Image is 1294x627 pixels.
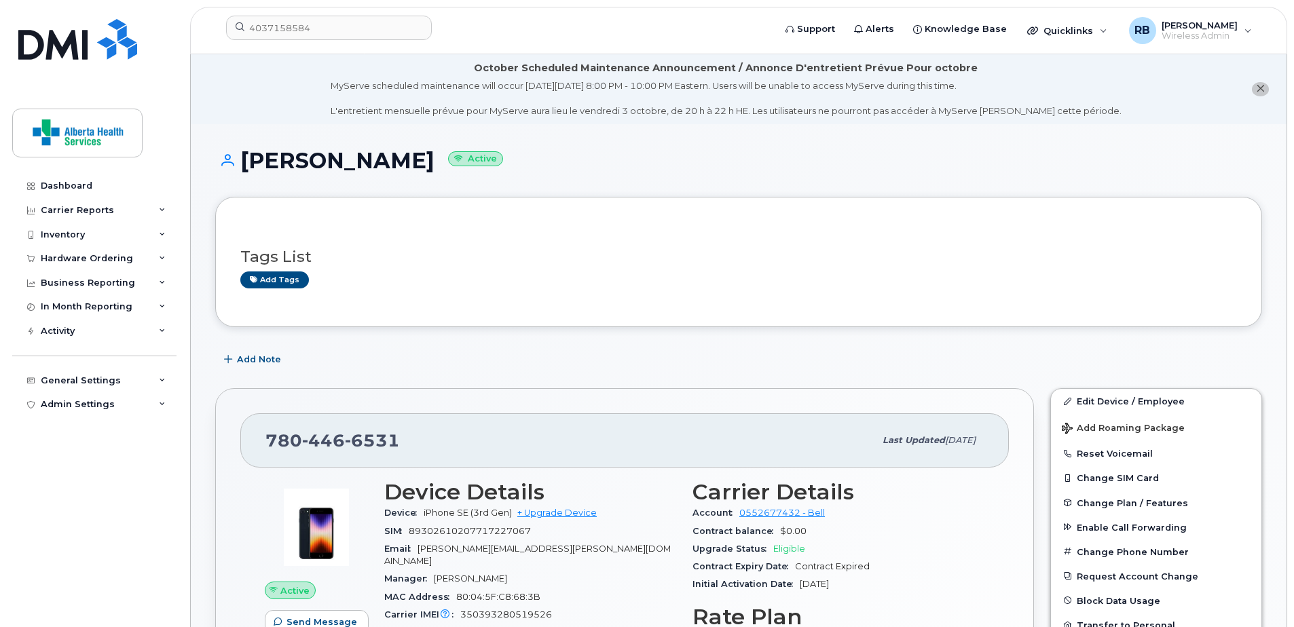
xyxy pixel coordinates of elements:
button: Add Note [215,347,293,372]
span: $0.00 [780,526,807,536]
span: 350393280519526 [460,609,552,620]
span: Eligible [773,544,805,554]
button: Change Phone Number [1051,539,1261,564]
span: [DATE] [945,435,976,445]
div: October Scheduled Maintenance Announcement / Annonce D'entretient Prévue Pour octobre [474,61,978,75]
button: Enable Call Forwarding [1051,515,1261,539]
button: Add Roaming Package [1051,413,1261,441]
span: Manager [384,573,434,584]
span: iPhone SE (3rd Gen) [424,508,512,518]
span: Initial Activation Date [692,579,800,589]
small: Active [448,151,503,167]
span: 89302610207717227067 [409,526,531,536]
h3: Carrier Details [692,480,984,504]
span: Change Plan / Features [1077,497,1188,508]
span: [PERSON_NAME][EMAIL_ADDRESS][PERSON_NAME][DOMAIN_NAME] [384,544,671,566]
span: Active [280,584,310,597]
span: Device [384,508,424,518]
span: Email [384,544,418,554]
span: Last updated [883,435,945,445]
span: MAC Address [384,592,456,602]
a: 0552677432 - Bell [739,508,825,518]
span: Upgrade Status [692,544,773,554]
button: Request Account Change [1051,564,1261,588]
span: 80:04:5F:C8:68:3B [456,592,540,602]
div: MyServe scheduled maintenance will occur [DATE][DATE] 8:00 PM - 10:00 PM Eastern. Users will be u... [331,79,1122,117]
span: Contract Expired [795,561,870,571]
span: Add Note [237,353,281,366]
a: Add tags [240,271,309,288]
button: Block Data Usage [1051,588,1261,613]
a: Edit Device / Employee [1051,389,1261,413]
button: Change SIM Card [1051,465,1261,490]
span: Contract Expiry Date [692,561,795,571]
a: + Upgrade Device [517,508,597,518]
h3: Device Details [384,480,676,504]
span: Contract balance [692,526,780,536]
span: 780 [265,430,400,451]
span: [DATE] [800,579,829,589]
span: SIM [384,526,409,536]
span: [PERSON_NAME] [434,573,507,584]
button: close notification [1252,82,1269,96]
img: image20231002-3703462-1angbar.jpeg [276,487,357,568]
button: Reset Voicemail [1051,441,1261,465]
h3: Tags List [240,248,1237,265]
span: Account [692,508,739,518]
span: Add Roaming Package [1062,423,1185,436]
span: Carrier IMEI [384,609,460,620]
h1: [PERSON_NAME] [215,149,1262,172]
span: 6531 [345,430,400,451]
button: Change Plan / Features [1051,491,1261,515]
span: 446 [302,430,345,451]
span: Enable Call Forwarding [1077,522,1187,532]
